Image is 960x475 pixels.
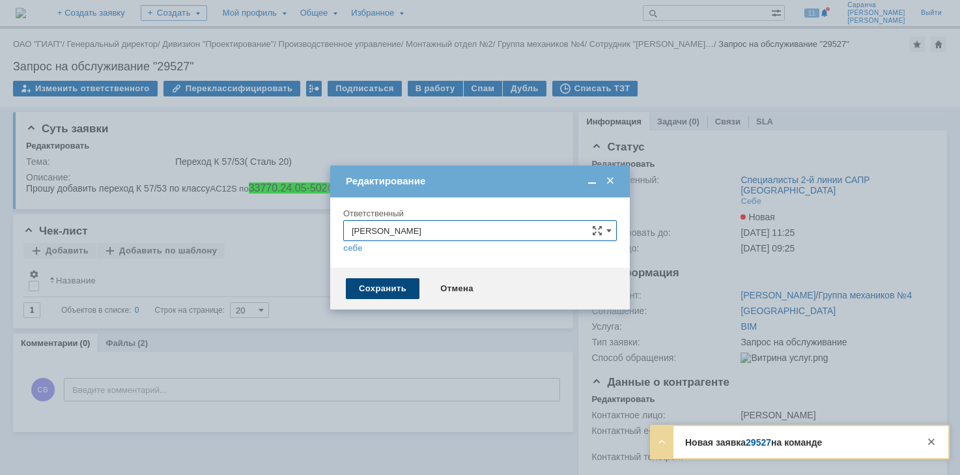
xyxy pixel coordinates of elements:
[343,243,363,253] a: себе
[343,209,614,218] div: Ответственный
[746,437,771,448] a: 29527
[685,437,822,448] strong: Новая заявка на команде
[184,1,206,11] span: AС12
[924,434,939,450] div: Закрыть
[654,434,670,450] div: Развернуть
[205,1,515,11] span: S по
[346,175,617,187] div: Редактирование
[604,175,617,187] span: Закрыть
[592,225,602,236] span: Сложная форма
[586,175,599,187] span: Свернуть (Ctrl + M)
